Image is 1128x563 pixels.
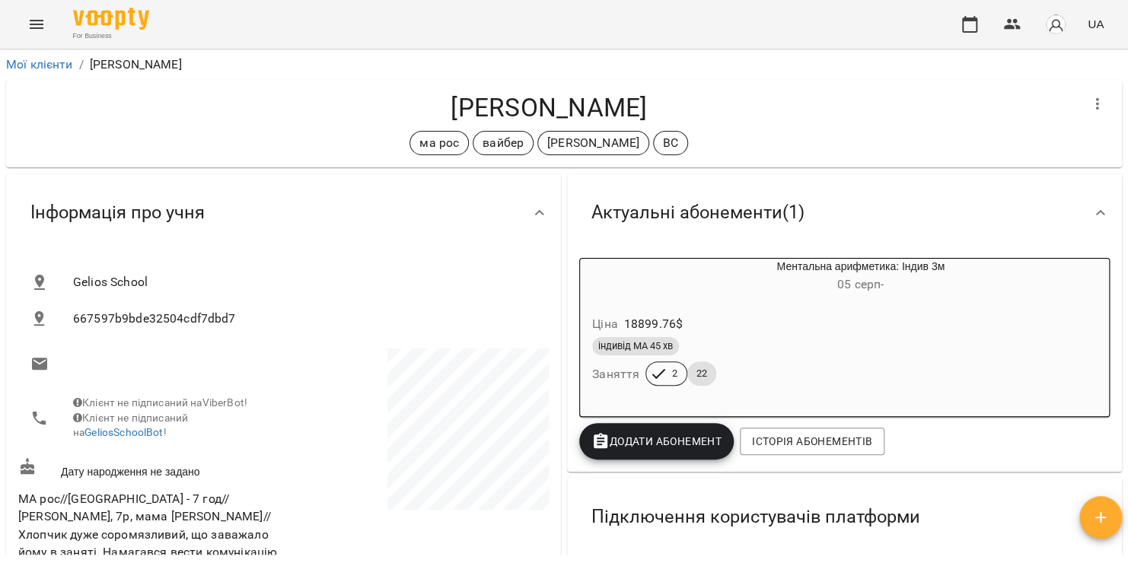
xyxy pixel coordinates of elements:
p: вайбер [483,134,524,152]
a: Мої клієнти [6,57,73,72]
li: / [79,56,84,74]
p: ма рос [419,134,459,152]
div: Дату народження не задано [15,454,284,482]
p: ВС [663,134,678,152]
div: Інформація про учня [6,173,561,252]
span: 22 [687,367,716,380]
button: Історія абонементів [740,428,884,455]
p: [PERSON_NAME] [90,56,182,74]
span: індивід МА 45 хв [592,339,679,353]
span: Історія абонементів [752,432,872,450]
span: 667597b9bde32504cdf7dbd7 [73,310,537,328]
span: UA [1088,16,1104,32]
div: ма рос [409,131,469,155]
span: Інформація про учня [30,201,205,224]
nav: breadcrumb [6,56,1122,74]
span: 2 [663,367,687,380]
div: вайбер [473,131,534,155]
div: Ментальна арифметика: Індив 3м [653,259,1068,295]
span: Підключення користувачів платформи [591,505,920,529]
button: Додати Абонемент [579,423,734,460]
span: Gelios School [73,273,537,291]
span: Додати Абонемент [591,432,722,450]
span: Клієнт не підписаний на ! [73,412,188,439]
button: Ментальна арифметика: Індив 3м05 серп- Ціна18899.76$індивід МА 45 хвЗаняття222 [580,259,1068,404]
h6: Заняття [592,364,639,385]
span: Клієнт не підписаний на ViberBot! [73,396,247,409]
p: 18899.76 $ [624,315,683,333]
span: Актуальні абонементи ( 1 ) [591,201,805,224]
p: [PERSON_NAME] [547,134,639,152]
a: GeliosSchoolBot [84,426,163,438]
button: Menu [18,6,55,43]
div: Актуальні абонементи(1) [567,173,1122,252]
img: Voopty Logo [73,8,149,30]
span: 05 серп - [837,277,884,291]
div: ВС [653,131,688,155]
span: For Business [73,31,149,41]
div: Ментальна арифметика: Індив 3м [580,259,653,295]
div: [PERSON_NAME] [537,131,649,155]
img: avatar_s.png [1045,14,1066,35]
div: Підключення користувачів платформи [567,478,1122,556]
h4: [PERSON_NAME] [18,92,1079,123]
button: UA [1082,10,1110,38]
h6: Ціна [592,313,618,335]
